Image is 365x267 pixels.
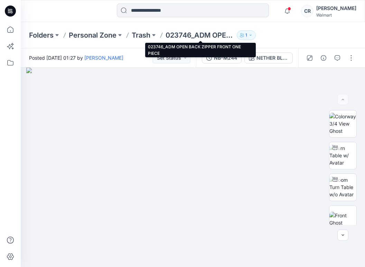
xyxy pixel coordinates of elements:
[301,5,313,17] div: CR
[84,55,123,61] a: [PERSON_NAME]
[69,30,116,40] a: Personal Zone
[316,12,356,18] div: Walmart
[214,54,237,62] div: NB-M244
[256,54,288,62] div: NETHER BLUE
[329,113,356,135] img: Colorway 3/4 View Ghost
[318,52,329,63] button: Details
[316,4,356,12] div: [PERSON_NAME]
[329,212,356,226] img: Front Ghost
[329,145,356,166] img: Turn Table w/ Avatar
[166,30,234,40] p: 023746_ADM OPEN BACK ZIPPER FRONT ONE PIECE
[132,30,150,40] a: Trash
[237,30,256,40] button: 1
[29,54,123,61] span: Posted [DATE] 01:27 by
[202,52,242,63] button: NB-M244
[245,31,247,39] p: 1
[29,30,54,40] a: Folders
[329,176,356,198] img: Zoom Turn Table w/o Avatar
[244,52,293,63] button: NETHER BLUE
[26,68,359,267] img: eyJhbGciOiJIUzI1NiIsImtpZCI6IjAiLCJzbHQiOiJzZXMiLCJ0eXAiOiJKV1QifQ.eyJkYXRhIjp7InR5cGUiOiJzdG9yYW...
